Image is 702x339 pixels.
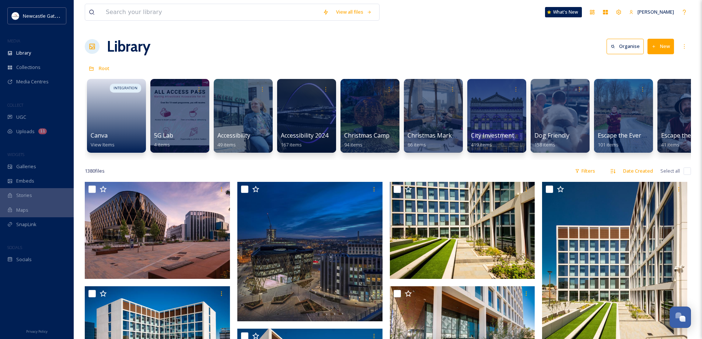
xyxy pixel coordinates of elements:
[571,164,599,178] div: Filters
[85,182,230,279] img: NICD and FDC - Credit Gillespies.jpg
[16,207,28,214] span: Maps
[660,167,680,174] span: Select all
[598,132,668,148] a: Escape the Everyday 2022101 items
[281,141,302,148] span: 167 items
[26,329,48,334] span: Privacy Policy
[390,182,535,279] img: KIER-BIO-3971.jpg
[113,86,137,91] span: INTEGRATION
[154,132,173,148] a: 5G Lab4 items
[154,131,173,139] span: 5G Lab
[598,131,668,139] span: Escape the Everyday 2022
[85,75,148,153] a: INTEGRATIONCanvaView Items
[85,167,105,174] span: 1380 file s
[281,131,328,139] span: Accessibility 2024
[7,102,23,108] span: COLLECT
[647,39,674,54] button: New
[344,132,402,148] a: Christmas Campaign94 items
[625,5,678,19] a: [PERSON_NAME]
[471,131,536,139] span: City Investment Images
[607,39,644,54] button: Organise
[7,152,24,157] span: WIDGETS
[344,141,363,148] span: 94 items
[217,131,250,139] span: Accessibility
[534,131,569,139] span: Dog Friendly
[217,141,236,148] span: 49 items
[471,141,492,148] span: 419 items
[23,12,91,19] span: Newcastle Gateshead Initiative
[619,164,657,178] div: Date Created
[607,39,647,54] a: Organise
[408,141,426,148] span: 66 items
[7,38,20,44] span: MEDIA
[107,35,150,58] a: Library
[16,256,32,263] span: Socials
[545,7,582,17] a: What's New
[38,128,47,134] div: 11
[638,8,674,15] span: [PERSON_NAME]
[16,114,26,121] span: UGC
[102,4,319,20] input: Search your library
[471,132,536,148] a: City Investment Images419 items
[670,307,691,328] button: Open Chat
[598,141,619,148] span: 101 items
[12,12,19,20] img: DqD9wEUd_400x400.jpg
[408,132,460,148] a: Christmas Markets66 items
[534,132,569,148] a: Dog Friendly158 items
[154,141,170,148] span: 4 items
[16,78,49,85] span: Media Centres
[534,141,555,148] span: 158 items
[99,64,109,73] a: Root
[661,141,680,148] span: 41 items
[91,131,108,139] span: Canva
[16,177,34,184] span: Embeds
[408,131,460,139] span: Christmas Markets
[16,64,41,71] span: Collections
[344,131,402,139] span: Christmas Campaign
[26,326,48,335] a: Privacy Policy
[91,141,115,148] span: View Items
[332,5,376,19] a: View all files
[7,245,22,250] span: SOCIALS
[237,182,383,321] img: Helix 090120200 - Credit Graeme Peacock.jpg
[217,132,250,148] a: Accessibility49 items
[281,132,328,148] a: Accessibility 2024167 items
[16,192,32,199] span: Stories
[16,163,36,170] span: Galleries
[99,65,109,72] span: Root
[16,128,35,135] span: Uploads
[16,49,31,56] span: Library
[16,221,36,228] span: SnapLink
